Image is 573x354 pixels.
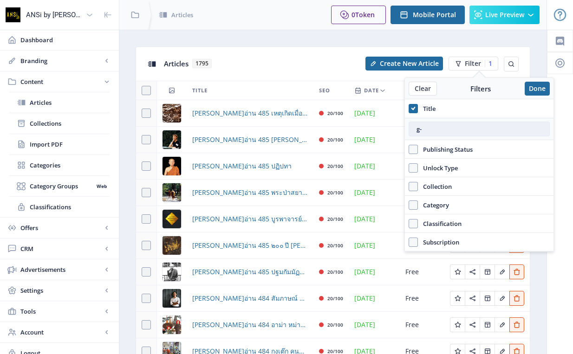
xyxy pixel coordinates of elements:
img: b220bb17-aae8-4a20-90eb-4e49262d6248.png [163,157,181,175]
a: Edit page [450,320,465,328]
span: Title [418,103,436,114]
td: Free [400,206,444,232]
td: [DATE] [349,285,400,312]
a: [PERSON_NAME]อ่าน 485 ปฐมกัมมัฏฐาน ธรรมยุตวิปัสสนา [192,266,308,277]
td: Free [400,153,444,180]
span: SEO [319,85,330,96]
a: Edit page [495,320,509,328]
span: Branding [20,56,102,65]
a: Edit page [509,320,524,328]
button: Filter1 [449,57,498,71]
div: ANSi by [PERSON_NAME] [26,5,82,25]
a: [PERSON_NAME]อ่าน 485 เหตุเกิดเมื่อปี [DATE] จาก “ธรรมยุต” ถึง “พระป่า” [192,108,308,119]
a: [PERSON_NAME]อ่าน 485 ๒๐๐ ปี [PERSON_NAME]ผนวชและธรรมยุติกนิกาย [192,240,308,251]
span: Account [20,328,102,337]
span: Create New Article [380,60,439,67]
button: Done [525,82,550,96]
td: Free [400,285,444,312]
a: Edit page [465,293,480,302]
div: 20/100 [327,108,343,119]
span: Publishing Status [418,144,473,155]
div: Filters [437,84,525,93]
img: 09168b80-6889-4a2e-a843-7e6aedc7b8e8.png [163,289,181,308]
nb-badge: Web [93,181,110,191]
img: 2f2b8586-4b06-4f3f-b145-198040e85f6e.png [163,263,181,281]
span: Content [20,77,102,86]
div: 20/100 [327,266,343,277]
img: 87d2e992-d28a-4785-b110-fa026b8a5927.png [163,236,181,255]
a: Articles [9,92,110,113]
span: Date [364,85,379,96]
a: Category GroupsWeb [9,176,110,196]
td: Free [400,100,444,127]
span: [PERSON_NAME]อ่าน 485 ปฏิปทา [192,161,292,172]
span: Collection [418,181,452,192]
a: [PERSON_NAME]อ่าน 484 อาม่า หม่าม้า และผม บทสนทนาว่าด้วยความเป็น[PERSON_NAME]หล่นหาย [192,319,308,330]
div: 20/100 [327,293,343,304]
a: [PERSON_NAME]อ่าน 485 บูรพาจารย์ พระธรรมยุต กัมมัฏฐาน [192,213,308,225]
span: Unlock Type [418,162,458,174]
span: Settings [20,286,102,295]
span: Offers [20,223,102,232]
div: 20/100 [327,134,343,145]
a: Collections [9,113,110,134]
div: 20/100 [327,161,343,172]
span: Articles [171,10,193,19]
a: Edit page [450,293,465,302]
span: Collections [30,119,110,128]
a: [PERSON_NAME]อ่าน 485 [PERSON_NAME] ผู้เขียนบท[PERSON_NAME] สาธุ [192,134,308,145]
img: 416b7195-b0cd-4e4d-b36a-9b09e745107b.png [163,210,181,228]
a: Edit page [495,267,509,276]
a: Edit page [480,267,495,276]
span: Category Groups [30,181,93,191]
div: 1 [485,60,492,67]
img: properties.app_icon.png [6,7,20,22]
div: 20/100 [327,213,343,225]
a: [PERSON_NAME]อ่าน 485 พระป่าสยาม ตามรอยธุดงควัตร [192,187,308,198]
td: Free [400,232,444,259]
a: Categories [9,155,110,175]
td: [DATE] [349,259,400,285]
button: Create New Article [365,57,443,71]
div: 20/100 [327,240,343,251]
td: [DATE] [349,312,400,338]
span: 1795 [192,59,212,68]
a: Edit page [495,293,509,302]
span: Import PDF [30,140,110,149]
a: Edit page [480,293,495,302]
img: a46ce2e1-db67-4d7e-b91a-dd851d689ad3.png [163,315,181,334]
button: Live Preview [469,6,540,24]
span: Articles [30,98,110,107]
a: Edit page [480,320,495,328]
td: [DATE] [349,180,400,206]
span: Dashboard [20,35,111,45]
span: Articles [164,59,189,68]
td: [DATE] [349,232,400,259]
span: Subscription [418,237,459,248]
img: 63a4c41a-9c7b-4c32-a53c-54bb15b05a67.png [163,104,181,122]
a: Edit page [509,293,524,302]
span: CRM [20,244,102,253]
td: [DATE] [349,127,400,153]
a: [PERSON_NAME]อ่าน 484 สัมภาษณ์ ผศ.[PERSON_NAME] [PERSON_NAME] [192,293,308,304]
span: Title [192,85,208,96]
button: 0Token [331,6,386,24]
div: 20/100 [327,319,343,330]
button: Clear [409,82,437,96]
td: Free [400,127,444,153]
span: Classifications [30,202,110,212]
td: [DATE] [349,153,400,180]
td: [DATE] [349,100,400,127]
a: Edit page [465,320,480,328]
td: Free [400,259,444,285]
a: Classifications [9,197,110,217]
span: Token [355,10,375,19]
span: Mobile Portal [413,11,456,19]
